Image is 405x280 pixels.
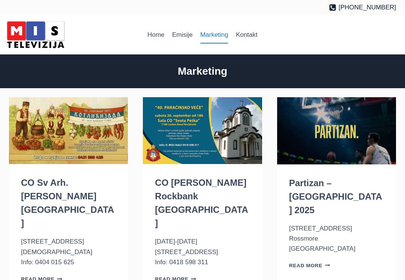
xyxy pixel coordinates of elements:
[143,97,262,164] img: CO Sv Petka Rockbank VIC
[289,223,384,254] p: [STREET_ADDRESS] Rossmore [GEOGRAPHIC_DATA]
[144,26,168,44] a: Home
[277,97,396,164] img: Partizan – Australia 2025
[329,2,396,12] a: [PHONE_NUMBER]
[155,178,248,228] a: CO [PERSON_NAME] Rockbank [GEOGRAPHIC_DATA]
[155,236,250,267] p: [DATE]-[DATE][STREET_ADDRESS] Info: 0418 598 311
[4,19,67,51] img: MIS Television
[339,2,396,12] span: [PHONE_NUMBER]
[21,236,116,267] p: [STREET_ADDRESS][DEMOGRAPHIC_DATA] Info: 0404 015 625
[21,178,114,228] a: CO Sv Arh. [PERSON_NAME] [GEOGRAPHIC_DATA]
[9,97,128,164] img: CO Sv Arh. Stefan Keysborough VIC
[232,26,261,44] a: Kontakt
[289,263,330,268] a: Read More
[144,26,261,44] nav: Primary
[289,178,382,215] a: Partizan – [GEOGRAPHIC_DATA] 2025
[9,63,396,79] h2: Marketing
[196,26,232,44] a: Marketing
[168,26,196,44] a: Emisije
